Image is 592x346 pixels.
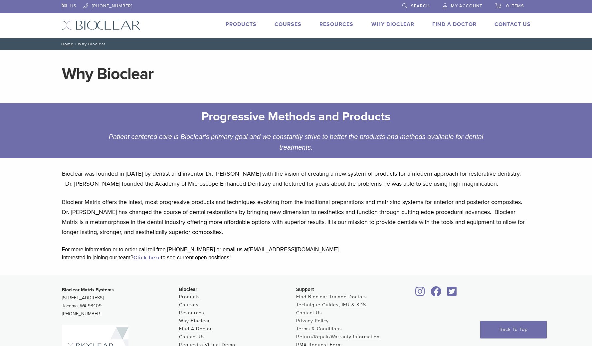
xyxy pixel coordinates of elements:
[296,326,342,332] a: Terms & Conditions
[413,290,427,297] a: Bioclear
[59,42,74,46] a: Home
[62,286,179,318] p: [STREET_ADDRESS] Tacoma, WA 98409 [PHONE_NUMBER]
[179,326,212,332] a: Find A Doctor
[179,294,200,300] a: Products
[429,290,444,297] a: Bioclear
[179,287,197,292] span: Bioclear
[432,21,477,28] a: Find A Doctor
[451,3,482,9] span: My Account
[179,310,204,316] a: Resources
[179,302,199,308] a: Courses
[62,169,530,189] p: Bioclear was founded in [DATE] by dentist and inventor Dr. [PERSON_NAME] with the vision of creat...
[62,197,530,237] p: Bioclear Matrix offers the latest, most progressive products and techniques evolving from the tra...
[179,334,205,340] a: Contact Us
[62,20,140,30] img: Bioclear
[296,310,322,316] a: Contact Us
[445,290,459,297] a: Bioclear
[62,66,530,82] h1: Why Bioclear
[296,302,366,308] a: Technique Guides, IFU & SDS
[133,254,161,261] a: Click here
[275,21,301,28] a: Courses
[296,287,314,292] span: Support
[62,254,530,262] div: Interested in joining our team? to see current open positions!
[179,318,210,324] a: Why Bioclear
[480,321,547,338] a: Back To Top
[296,318,329,324] a: Privacy Policy
[57,38,536,50] nav: Why Bioclear
[226,21,257,28] a: Products
[494,21,531,28] a: Contact Us
[411,3,430,9] span: Search
[371,21,414,28] a: Why Bioclear
[62,246,530,254] div: For more information or to order call toll free [PHONE_NUMBER] or email us at [EMAIL_ADDRESS][DOM...
[99,131,493,153] div: Patient centered care is Bioclear's primary goal and we constantly strive to better the products ...
[74,42,78,46] span: /
[62,287,114,293] strong: Bioclear Matrix Systems
[506,3,524,9] span: 0 items
[319,21,353,28] a: Resources
[296,334,380,340] a: Return/Repair/Warranty Information
[296,294,367,300] a: Find Bioclear Trained Doctors
[104,109,489,125] h2: Progressive Methods and Products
